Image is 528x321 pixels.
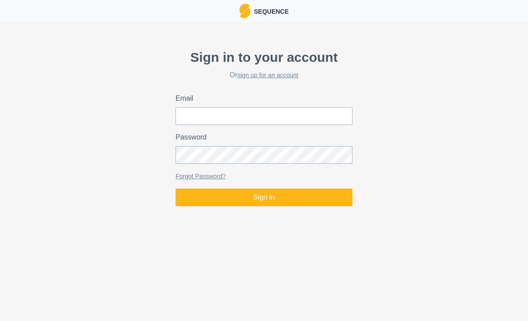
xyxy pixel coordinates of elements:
[176,93,347,104] label: Email
[176,132,347,143] label: Password
[176,189,352,206] button: Sign in
[250,5,289,16] p: Sequence
[176,173,226,180] a: Forgot Password?
[239,4,289,18] a: LogoSequence
[237,72,298,79] a: sign up for an account
[176,71,352,79] h2: Or
[176,47,352,67] p: Sign in to your account
[239,4,250,18] img: Logo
